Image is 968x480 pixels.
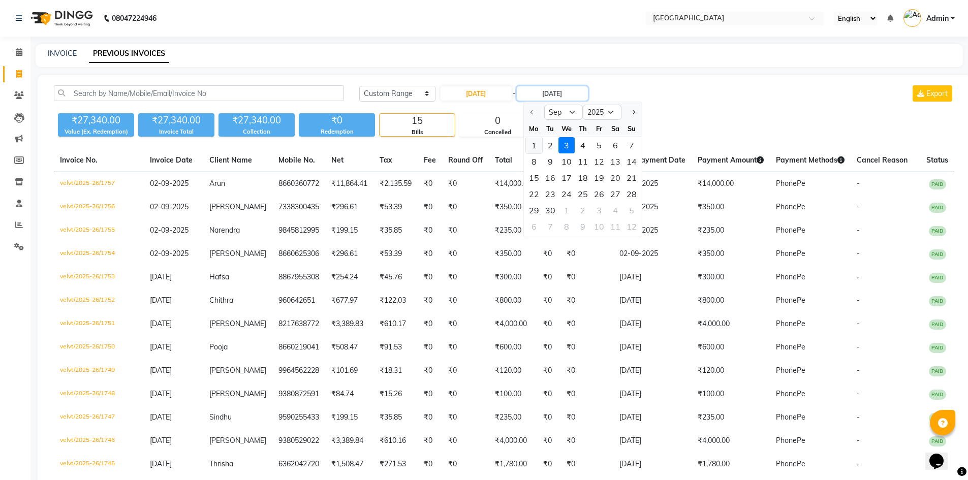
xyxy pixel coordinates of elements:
input: Search by Name/Mobile/Email/Invoice No [54,85,344,101]
div: 28 [623,186,640,202]
td: 9845812995 [272,219,325,242]
td: ₹0 [560,312,613,336]
span: [DATE] [150,342,172,351]
div: Invoice Total [138,127,214,136]
select: Select year [583,105,621,120]
span: - [857,179,860,188]
td: 7338300435 [272,196,325,219]
span: Net [331,155,344,165]
td: ₹0 [537,336,560,359]
td: ₹0 [442,406,489,429]
td: ₹0 [442,242,489,266]
span: PhonePe [776,272,805,281]
div: Friday, October 3, 2025 [591,202,607,218]
div: Sunday, September 14, 2025 [623,153,640,170]
a: PREVIOUS INVOICES [89,45,169,63]
span: - [857,342,860,351]
td: ₹4,000.00 [692,312,770,336]
td: ₹0 [442,382,489,406]
span: 02-09-2025 [150,202,189,211]
td: velvt/2025-26/1750 [54,336,144,359]
div: ₹0 [299,113,375,127]
div: 21 [623,170,640,186]
span: Invoice Date [150,155,193,165]
div: 12 [623,218,640,235]
div: Tuesday, September 23, 2025 [542,186,558,202]
div: Thursday, September 18, 2025 [575,170,591,186]
span: Payment Amount [698,155,764,165]
div: 7 [542,218,558,235]
span: - [857,202,860,211]
div: Sunday, September 7, 2025 [623,137,640,153]
td: [DATE] [613,336,692,359]
td: ₹350.00 [489,242,537,266]
td: [DATE] [613,289,692,312]
span: - [857,366,860,375]
div: We [558,120,575,137]
td: ₹101.69 [325,359,373,382]
div: 23 [542,186,558,202]
td: velvt/2025-26/1747 [54,406,144,429]
td: 960642651 [272,289,325,312]
span: PAID [929,226,946,236]
td: velvt/2025-26/1749 [54,359,144,382]
span: PhonePe [776,202,805,211]
td: ₹0 [560,289,613,312]
span: PhonePe [776,296,805,305]
span: Payment Methods [776,155,845,165]
div: 17 [558,170,575,186]
td: ₹199.15 [325,219,373,242]
td: [DATE] [613,406,692,429]
td: [DATE] [613,382,692,406]
td: ₹0 [537,289,560,312]
span: Status [926,155,948,165]
div: 3 [591,202,607,218]
td: 9964562228 [272,359,325,382]
td: ₹0 [537,266,560,289]
span: Hafsa [209,272,229,281]
td: ₹296.61 [325,242,373,266]
span: Arun [209,179,225,188]
td: ₹122.03 [373,289,418,312]
div: Mo [526,120,542,137]
div: Sunday, September 28, 2025 [623,186,640,202]
span: - [857,272,860,281]
div: Monday, September 29, 2025 [526,202,542,218]
div: Friday, September 5, 2025 [591,137,607,153]
td: ₹800.00 [692,289,770,312]
div: 2 [575,202,591,218]
div: Su [623,120,640,137]
td: velvt/2025-26/1748 [54,382,144,406]
td: 02-09-2025 [613,242,692,266]
span: [PERSON_NAME] [209,366,266,375]
td: ₹0 [442,172,489,196]
span: Pooja [209,342,228,351]
span: [PERSON_NAME] [209,202,266,211]
td: ₹350.00 [489,196,537,219]
div: 4 [575,137,591,153]
div: Wednesday, October 8, 2025 [558,218,575,235]
span: Admin [926,13,949,24]
td: ₹0 [442,219,489,242]
td: ₹53.39 [373,242,418,266]
span: Mobile No. [278,155,315,165]
div: Redemption [299,127,375,136]
td: [DATE] [613,359,692,382]
span: Fee [424,155,436,165]
div: Saturday, September 20, 2025 [607,170,623,186]
div: Saturday, September 13, 2025 [607,153,623,170]
div: Friday, September 19, 2025 [591,170,607,186]
td: ₹120.00 [692,359,770,382]
span: Last Payment Date [619,155,685,165]
td: ₹0 [537,406,560,429]
td: 9380872591 [272,382,325,406]
span: [DATE] [150,389,172,398]
div: Thursday, September 11, 2025 [575,153,591,170]
td: 8867955308 [272,266,325,289]
div: Tuesday, September 30, 2025 [542,202,558,218]
div: Thursday, September 25, 2025 [575,186,591,202]
td: ₹0 [418,382,442,406]
td: ₹0 [560,359,613,382]
td: ₹235.00 [489,219,537,242]
select: Select month [544,105,583,120]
